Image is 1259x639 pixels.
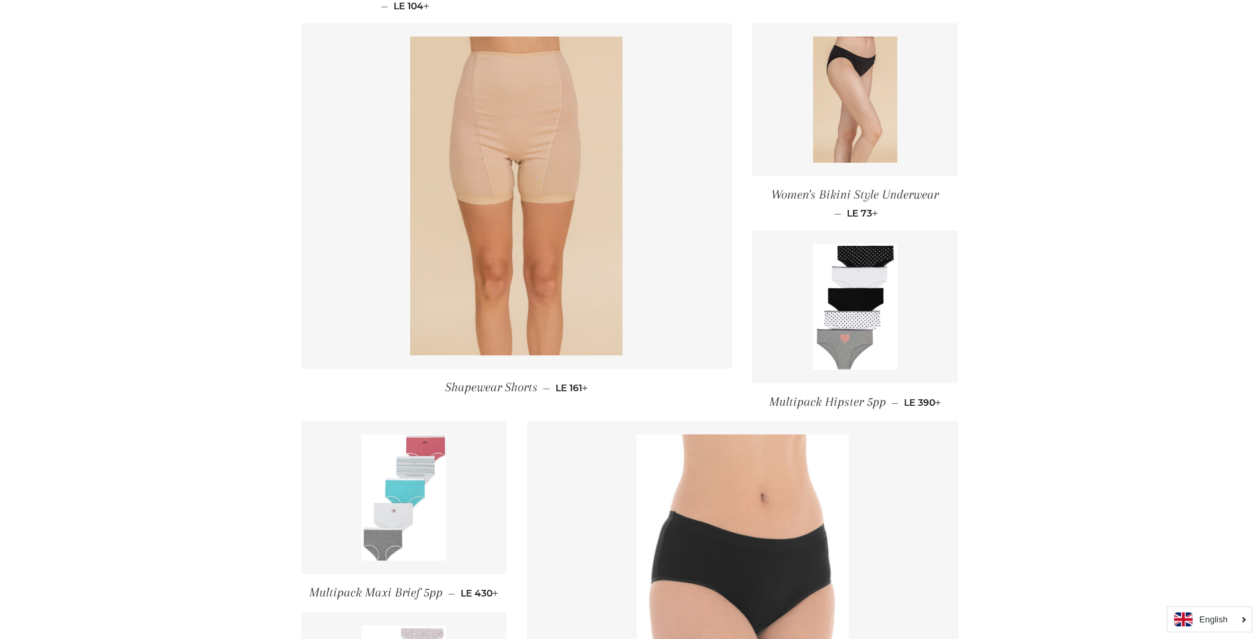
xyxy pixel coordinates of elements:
[771,187,938,202] span: Women's Bikini Style Underwear
[1199,615,1228,624] i: English
[904,397,941,409] span: LE 390
[891,397,899,409] span: —
[309,585,443,600] span: Multipack Maxi Brief 5pp
[847,207,878,219] span: LE 73
[834,207,842,219] span: —
[448,587,455,599] span: —
[301,574,507,612] a: Multipack Maxi Brief 5pp — LE 430
[461,587,498,599] span: LE 430
[301,369,733,407] a: Shapewear Shorts — LE 161
[555,382,588,394] span: LE 161
[752,383,958,421] a: Multipack Hipster 5pp — LE 390
[769,395,886,409] span: Multipack Hipster 5pp
[752,176,958,230] a: Women's Bikini Style Underwear — LE 73
[543,382,550,394] span: —
[1174,612,1245,626] a: English
[445,380,538,395] span: Shapewear Shorts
